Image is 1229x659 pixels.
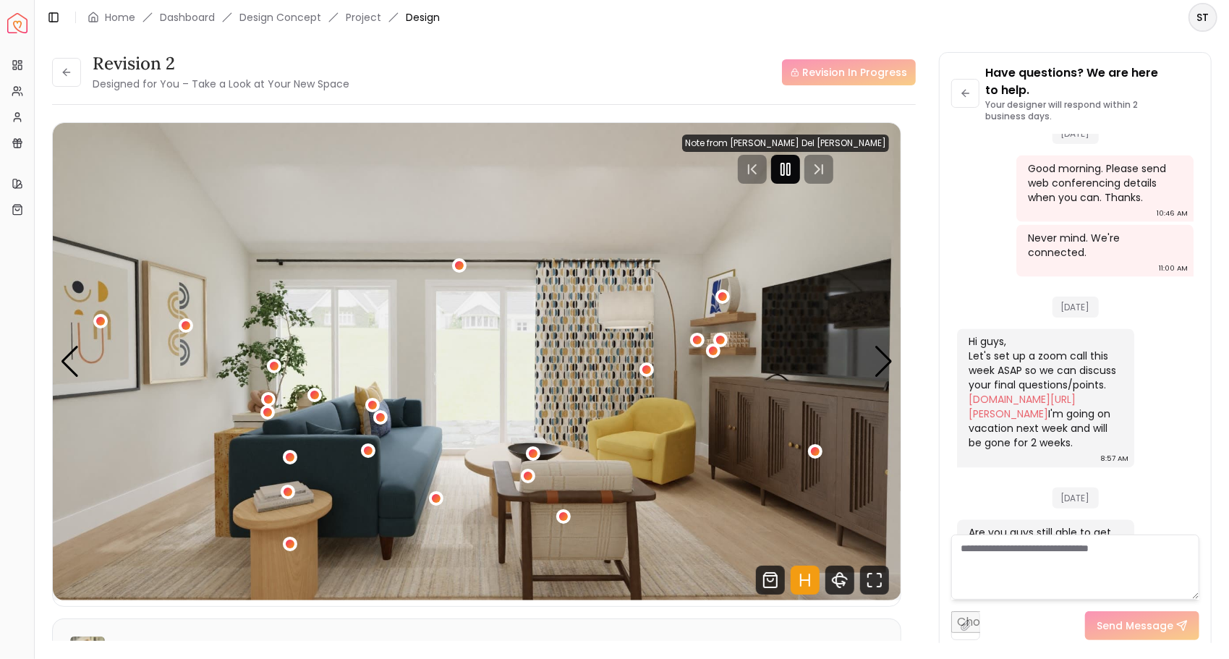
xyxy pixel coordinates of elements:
span: [DATE] [1052,297,1099,318]
div: Next slide [874,346,893,378]
small: Designed for You – Take a Look at Your New Space [93,77,349,91]
span: [DATE] [1052,123,1099,144]
button: ST [1188,3,1217,32]
svg: 360 View [825,566,854,595]
a: Home [105,10,135,25]
div: Hi guys, Let's set up a zoom call this week ASAP so we can discuss your final questions/points. I... [969,335,1120,451]
div: 10:46 AM [1157,206,1188,221]
svg: Pause [777,161,794,178]
svg: Fullscreen [860,566,889,595]
div: 1 / 5 [53,123,901,600]
div: 11:00 AM [1159,261,1188,276]
span: Design [406,10,440,25]
h3: Revision 2 [93,52,349,75]
p: Have questions? We are here to help. [985,64,1199,99]
span: [DATE] [1052,488,1099,509]
svg: Hotspots Toggle [791,566,820,595]
span: ST [1190,4,1216,30]
div: Note from [PERSON_NAME] Del [PERSON_NAME] [682,135,889,152]
li: Design Concept [239,10,321,25]
p: Your designer will respond within 2 business days. [985,99,1199,122]
svg: Shop Products from this design [756,566,785,595]
a: Dashboard [160,10,215,25]
div: Are you guys still able to get on the call? [969,526,1120,555]
div: Carousel [53,123,901,600]
div: 8:57 AM [1100,452,1128,467]
div: Previous slide [60,346,80,378]
nav: breadcrumb [88,10,440,25]
img: Design Render 1 [53,123,901,600]
a: Project [346,10,381,25]
img: Spacejoy Logo [7,13,27,33]
a: [DOMAIN_NAME][URL][PERSON_NAME] [969,393,1076,422]
div: Good morning. Please send web conferencing details when you can. Thanks. [1028,161,1179,205]
div: Never mind. We're connected. [1028,231,1179,260]
a: Spacejoy [7,13,27,33]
